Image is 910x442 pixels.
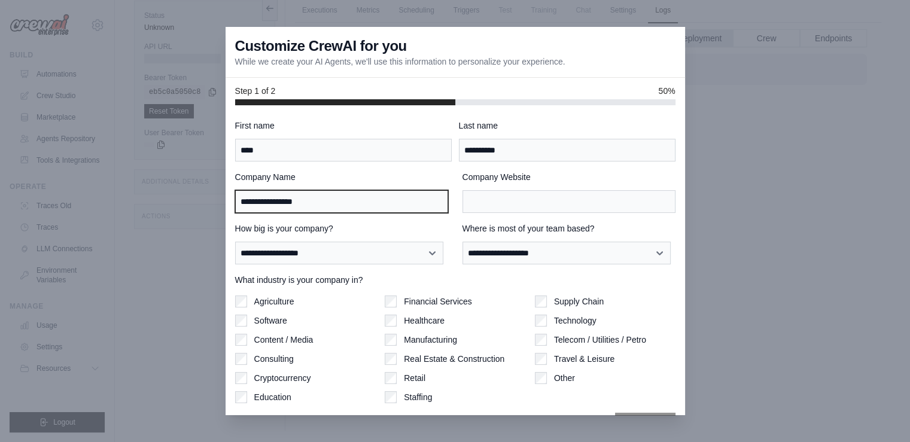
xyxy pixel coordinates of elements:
label: First name [235,120,452,132]
label: Travel & Leisure [554,353,614,365]
button: Next [615,413,675,439]
iframe: Chat Widget [850,385,910,442]
label: Company Website [462,171,675,183]
label: Last name [459,120,675,132]
h3: Customize CrewAI for you [235,36,407,56]
label: What industry is your company in? [235,274,675,286]
label: Where is most of your team based? [462,222,675,234]
label: Supply Chain [554,295,604,307]
label: Staffing [404,391,432,403]
span: Step 1 of 2 [235,85,276,97]
label: Content / Media [254,334,314,346]
label: Retail [404,372,425,384]
label: Cryptocurrency [254,372,311,384]
span: 50% [658,85,675,97]
label: Telecom / Utilities / Petro [554,334,646,346]
p: While we create your AI Agents, we'll use this information to personalize your experience. [235,56,565,68]
label: Software [254,315,287,327]
label: Manufacturing [404,334,457,346]
label: Healthcare [404,315,445,327]
label: How big is your company? [235,222,448,234]
label: Real Estate & Construction [404,353,504,365]
label: Agriculture [254,295,294,307]
label: Consulting [254,353,294,365]
label: Other [554,372,575,384]
label: Technology [554,315,596,327]
label: Education [254,391,291,403]
label: Financial Services [404,295,472,307]
label: Company Name [235,171,448,183]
